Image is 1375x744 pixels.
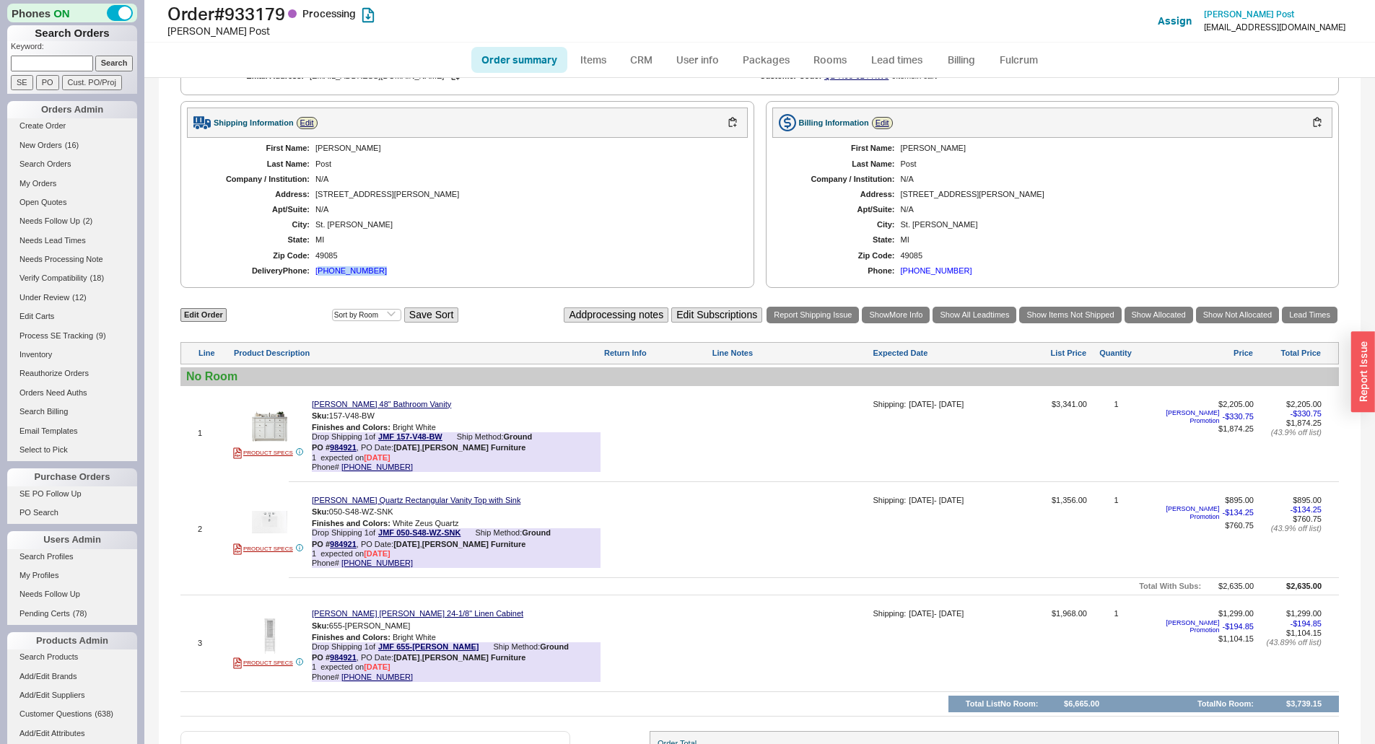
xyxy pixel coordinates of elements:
[471,47,567,73] a: Order summary
[7,632,137,649] div: Products Admin
[7,505,137,520] a: PO Search
[364,549,390,558] span: [DATE]
[604,349,710,358] div: Return Info
[1286,400,1322,408] span: $2,205.00
[7,25,137,41] h1: Search Orders
[7,233,137,248] a: Needs Lead Times
[1204,9,1294,19] span: [PERSON_NAME] Post
[901,235,1319,245] div: MI
[862,307,930,323] button: ShowMore Info
[901,144,1319,153] div: [PERSON_NAME]
[393,653,419,662] b: [DATE]
[201,159,310,169] div: Last Name:
[7,271,137,286] a: Verify Compatibility(18)
[378,642,479,653] a: JMF 655-[PERSON_NAME]
[312,609,523,618] a: [PERSON_NAME] [PERSON_NAME] 24-1/8" Linen Cabinet
[11,41,137,56] p: Keyword:
[198,349,231,358] div: Line
[252,618,287,654] img: xzdhhv9wzttowci3de4l_v35gvd
[19,273,87,282] span: Verify Compatibility
[909,400,964,409] div: [DATE] - [DATE]
[1291,409,1322,419] span: - $330.75
[1223,508,1254,517] span: - $134.25
[312,423,390,432] span: Finishes and Colors :
[312,432,601,452] div: Drop Shipping 1 of Ship Method:
[787,235,895,245] div: State:
[19,141,62,149] span: New Orders
[787,205,895,214] div: Apt/Suite:
[7,424,137,439] a: Email Templates
[198,429,230,438] div: 1
[570,47,617,73] a: Items
[733,47,800,73] a: Packages
[909,496,964,505] div: [DATE] - [DATE]
[312,496,520,505] a: [PERSON_NAME] Quartz Rectangular Vanity Top with Sink
[312,443,525,452] div: , PO Date: ,
[312,507,329,516] span: Sku:
[936,47,987,73] a: Billing
[312,411,329,419] span: Sku:
[787,144,895,153] div: First Name:
[1293,515,1322,523] span: $760.75
[7,195,137,210] a: Open Quotes
[364,662,390,671] span: [DATE]
[320,549,390,559] span: expected on
[201,190,310,199] div: Address:
[201,251,310,261] div: Zip Code:
[504,432,533,441] b: Ground
[312,423,601,432] div: Bright White
[312,453,318,463] span: 1
[901,175,1319,184] div: N/A
[393,540,419,548] b: [DATE]
[180,308,227,322] a: Edit Order
[7,157,137,172] a: Search Orders
[7,442,137,458] a: Select to Pick
[1008,400,1087,478] span: $3,341.00
[330,540,357,548] a: 984921
[341,559,413,567] a: [PHONE_NUMBER]
[422,443,526,452] b: [PERSON_NAME] Furniture
[312,633,390,642] span: Finishes and Colors :
[330,443,357,452] a: 984921
[787,190,895,199] div: Address:
[72,293,87,302] span: ( 12 )
[7,214,137,229] a: Needs Follow Up(2)
[7,290,137,305] a: Under Review(12)
[198,639,230,648] div: 3
[315,266,387,276] div: [PHONE_NUMBER]
[1019,307,1121,323] a: Show Items Not Shipped
[312,549,601,568] div: Phone#
[1114,609,1118,687] div: 1
[7,486,137,502] a: SE PO Follow Up
[7,606,137,621] a: Pending Certs(78)
[19,293,69,302] span: Under Review
[873,349,1005,358] div: Expected Date
[7,328,137,343] a: Process SE Tracking(9)
[73,609,87,618] span: ( 78 )
[315,235,733,245] div: MI
[1286,419,1322,427] span: $1,874.25
[393,443,419,452] b: [DATE]
[7,101,137,118] div: Orders Admin
[1218,400,1254,408] span: $2,205.00
[7,4,137,22] div: Phones
[1223,412,1254,421] span: - $330.75
[1257,524,1322,533] div: ( 43.9 % off list)
[1099,349,1132,358] div: Quantity
[1064,699,1099,709] div: $6,665.00
[901,220,1319,229] div: St. [PERSON_NAME]
[540,642,569,651] b: Ground
[7,176,137,191] a: My Orders
[860,47,933,73] a: Lead times
[312,540,525,549] div: , PO Date: ,
[312,653,357,662] b: PO #
[1225,496,1254,504] span: $895.00
[378,528,460,539] a: JMF 050-S48-WZ-SNK
[95,709,113,718] span: ( 638 )
[7,587,137,602] a: Needs Follow Up
[422,540,526,548] b: [PERSON_NAME] Furniture
[330,653,357,662] a: 984921
[7,404,137,419] a: Search Billing
[901,251,1319,261] div: 49085
[901,190,1319,199] div: [STREET_ADDRESS][PERSON_NAME]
